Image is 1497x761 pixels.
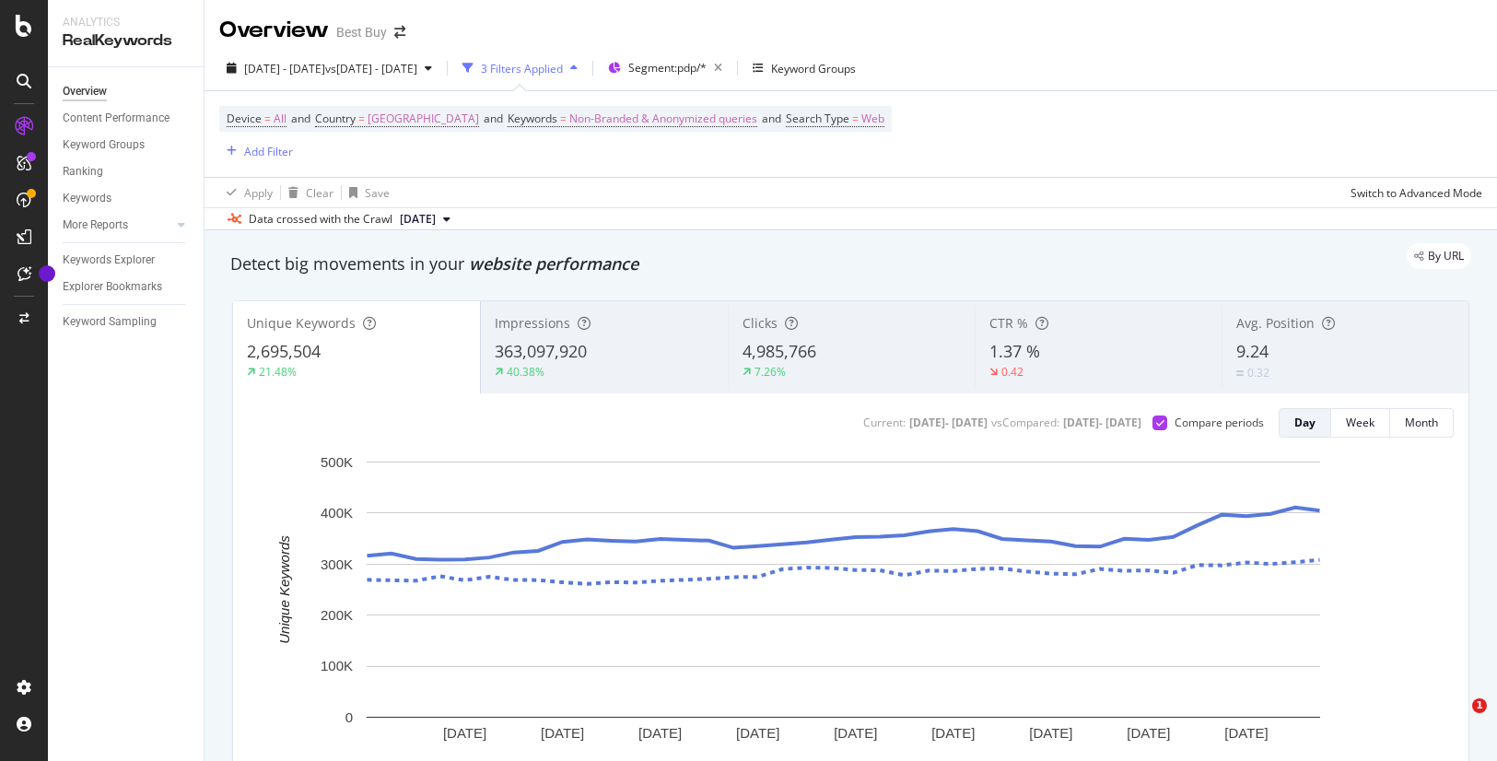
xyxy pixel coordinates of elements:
span: Country [315,111,356,126]
span: All [274,106,287,132]
div: Switch to Advanced Mode [1351,185,1482,201]
text: 500K [321,454,353,470]
div: [DATE] - [DATE] [1063,415,1141,430]
div: RealKeywords [63,30,189,52]
div: 0.42 [1001,364,1023,380]
span: 4,985,766 [743,340,816,362]
div: Clear [306,185,333,201]
div: 0.32 [1247,365,1269,380]
div: More Reports [63,216,128,235]
div: Current: [863,415,906,430]
div: Overview [219,15,329,46]
div: Keyword Groups [63,135,145,155]
text: 100K [321,658,353,673]
img: Equal [1236,370,1244,376]
span: = [560,111,567,126]
button: Clear [281,178,333,207]
div: Keyword Sampling [63,312,157,332]
span: [GEOGRAPHIC_DATA] [368,106,479,132]
div: Best Buy [336,23,387,41]
div: Apply [244,185,273,201]
span: 363,097,920 [495,340,587,362]
span: CTR % [989,314,1028,332]
div: Add Filter [244,144,293,159]
span: vs [DATE] - [DATE] [325,61,417,76]
div: Analytics [63,15,189,30]
div: 21.48% [259,364,297,380]
div: 7.26% [754,364,786,380]
div: [DATE] - [DATE] [909,415,988,430]
text: [DATE] [1224,725,1268,741]
span: = [852,111,859,126]
text: 0 [345,709,353,725]
span: Search Type [786,111,849,126]
span: and [291,111,310,126]
a: Keywords Explorer [63,251,191,270]
div: Explorer Bookmarks [63,277,162,297]
a: More Reports [63,216,172,235]
button: Switch to Advanced Mode [1343,178,1482,207]
button: Add Filter [219,140,293,162]
button: 3 Filters Applied [455,53,585,83]
button: [DATE] [392,208,458,230]
div: Content Performance [63,109,170,128]
span: Segment: pdp/* [628,60,707,76]
div: Compare periods [1175,415,1264,430]
span: 1.37 % [989,340,1040,362]
div: Overview [63,82,107,101]
span: = [358,111,365,126]
span: Impressions [495,314,570,332]
span: Avg. Position [1236,314,1315,332]
iframe: Intercom live chat [1434,698,1479,743]
div: arrow-right-arrow-left [394,26,405,39]
a: Keywords [63,189,191,208]
span: = [264,111,271,126]
button: Keyword Groups [745,53,863,83]
a: Content Performance [63,109,191,128]
div: vs Compared : [991,415,1059,430]
span: 2,695,504 [247,340,321,362]
span: and [762,111,781,126]
text: [DATE] [541,725,584,741]
button: Week [1331,408,1390,438]
div: 3 Filters Applied [481,61,563,76]
span: 2025 Sep. 23rd [400,211,436,228]
span: 1 [1472,698,1487,713]
a: Overview [63,82,191,101]
div: Keywords [63,189,111,208]
a: Keyword Groups [63,135,191,155]
div: Day [1294,415,1316,430]
span: Web [861,106,884,132]
button: Save [342,178,390,207]
div: Keywords Explorer [63,251,155,270]
button: Month [1390,408,1454,438]
button: [DATE] - [DATE]vs[DATE] - [DATE] [219,53,439,83]
div: Ranking [63,162,103,181]
span: Non-Branded & Anonymized queries [569,106,757,132]
text: 400K [321,505,353,521]
div: Month [1405,415,1438,430]
text: Unique Keywords [276,535,292,644]
button: Segment:pdp/* [601,53,730,83]
text: [DATE] [736,725,779,741]
text: [DATE] [834,725,877,741]
span: and [484,111,503,126]
div: legacy label [1407,243,1471,269]
div: Tooltip anchor [39,265,55,282]
text: 200K [321,607,353,623]
button: Day [1279,408,1331,438]
div: Save [365,185,390,201]
a: Explorer Bookmarks [63,277,191,297]
span: [DATE] - [DATE] [244,61,325,76]
span: Clicks [743,314,778,332]
span: 9.24 [1236,340,1269,362]
a: Ranking [63,162,191,181]
text: [DATE] [1127,725,1170,741]
span: Unique Keywords [247,314,356,332]
a: Keyword Sampling [63,312,191,332]
div: Week [1346,415,1374,430]
div: Keyword Groups [771,61,856,76]
button: Apply [219,178,273,207]
text: [DATE] [638,725,682,741]
div: 40.38% [507,364,544,380]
